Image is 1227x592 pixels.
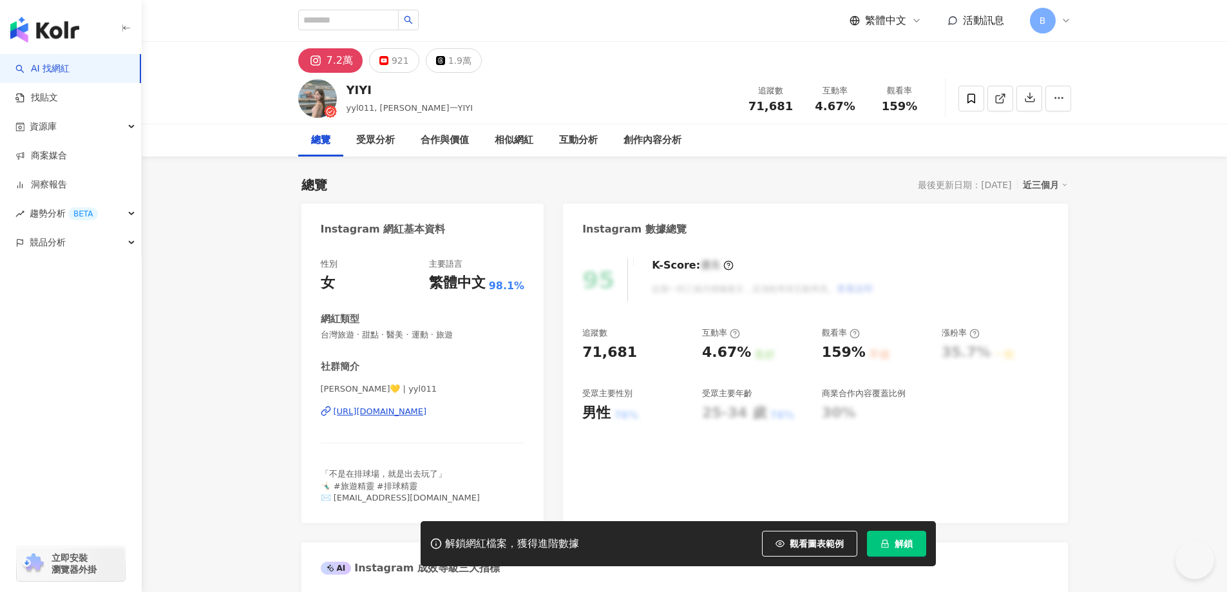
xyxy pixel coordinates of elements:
span: 4.67% [815,100,855,113]
div: 最後更新日期：[DATE] [918,180,1011,190]
img: KOL Avatar [298,79,337,118]
span: 立即安裝 瀏覽器外掛 [52,552,97,575]
a: searchAI 找網紅 [15,62,70,75]
div: 觀看率 [822,327,860,339]
div: 相似網紅 [495,133,533,148]
div: 漲粉率 [942,327,980,339]
button: 觀看圖表範例 [762,531,857,557]
div: 4.67% [702,343,751,363]
span: 159% [882,100,918,113]
div: 7.2萬 [327,52,353,70]
a: 洞察報告 [15,178,67,191]
div: 近三個月 [1023,177,1068,193]
div: 受眾主要性別 [582,388,633,399]
div: 互動分析 [559,133,598,148]
span: 71,681 [748,99,793,113]
div: 性別 [321,258,338,270]
div: 互動率 [811,84,860,97]
button: 921 [369,48,419,73]
div: 主要語言 [429,258,462,270]
button: 1.9萬 [426,48,482,73]
a: [URL][DOMAIN_NAME] [321,406,525,417]
span: 98.1% [489,279,525,293]
a: 商案媒合 [15,149,67,162]
span: search [404,15,413,24]
div: BETA [68,207,98,220]
span: 「不是在排球場，就是出去玩了」 🤸🏻‍♂️ #旅遊精靈 #排球精靈 ✉️ [EMAIL_ADDRESS][DOMAIN_NAME] [321,469,480,502]
div: 繁體中文 [429,273,486,293]
div: Instagram 網紅基本資料 [321,222,446,236]
div: 合作與價值 [421,133,469,148]
button: 7.2萬 [298,48,363,73]
span: 繁體中文 [865,14,906,28]
a: chrome extension立即安裝 瀏覽器外掛 [17,546,125,581]
div: 追蹤數 [582,327,607,339]
span: 觀看圖表範例 [790,539,844,549]
div: 觀看率 [875,84,924,97]
div: 總覽 [301,176,327,194]
a: 找貼文 [15,91,58,104]
div: 男性 [582,403,611,423]
div: 網紅類型 [321,312,359,326]
div: 71,681 [582,343,637,363]
div: 創作內容分析 [623,133,681,148]
span: [PERSON_NAME]💛 | yyl011 [321,383,525,395]
span: 趨勢分析 [30,199,98,228]
span: 解鎖 [895,539,913,549]
div: Instagram 成效等級三大指標 [321,561,500,575]
div: 受眾分析 [356,133,395,148]
div: Instagram 數據總覽 [582,222,687,236]
span: yyl011, [PERSON_NAME]一YIYI [347,103,473,113]
span: 活動訊息 [963,14,1004,26]
span: rise [15,209,24,218]
button: 解鎖 [867,531,926,557]
div: [URL][DOMAIN_NAME] [334,406,427,417]
div: YIYI [347,82,473,98]
div: 總覽 [311,133,330,148]
span: 競品分析 [30,228,66,257]
span: 台灣旅遊 · 甜點 · 醫美 · 運動 · 旅遊 [321,329,525,341]
div: 商業合作內容覆蓋比例 [822,388,906,399]
span: lock [880,539,889,548]
div: 159% [822,343,866,363]
div: 女 [321,273,335,293]
div: 追蹤數 [747,84,795,97]
span: 資源庫 [30,112,57,141]
div: 受眾主要年齡 [702,388,752,399]
img: logo [10,17,79,43]
span: B [1040,14,1046,28]
img: chrome extension [21,553,46,574]
div: K-Score : [652,258,734,272]
div: 解鎖網紅檔案，獲得進階數據 [445,537,579,551]
div: 社群簡介 [321,360,359,374]
div: 1.9萬 [448,52,471,70]
div: 互動率 [702,327,740,339]
div: 921 [392,52,409,70]
div: AI [321,562,352,575]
